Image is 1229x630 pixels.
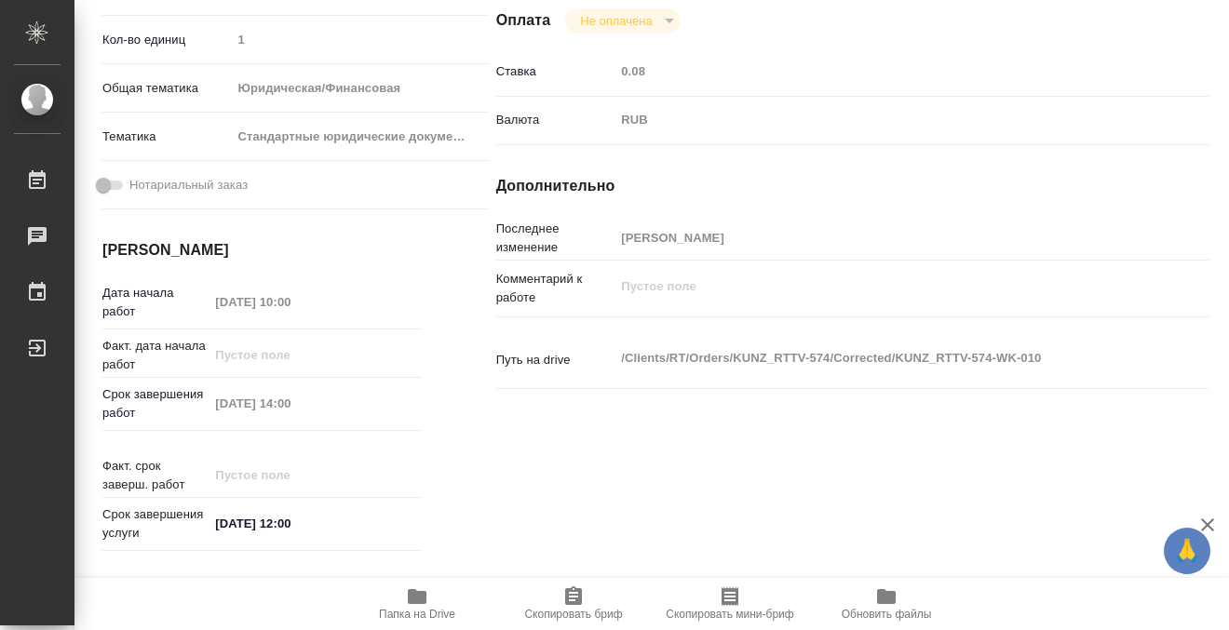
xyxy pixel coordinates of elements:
p: Кол-во единиц [102,31,231,49]
div: Стандартные юридические документы, договоры, уставы [231,121,489,153]
p: Тематика [102,127,231,146]
div: RUB [614,104,1149,136]
input: Пустое поле [209,462,371,489]
span: Скопировать мини-бриф [666,608,793,621]
h4: Дополнительно [496,175,1209,197]
h4: Оплата [496,9,551,32]
span: Скопировать бриф [524,608,622,621]
p: Валюта [496,111,615,129]
button: Не оплачена [574,13,657,29]
span: 🙏 [1171,531,1203,570]
span: Обновить файлы [842,608,932,621]
input: Пустое поле [614,58,1149,85]
input: Пустое поле [231,26,489,53]
input: Пустое поле [209,390,371,417]
p: Факт. дата начала работ [102,337,209,374]
p: Дата начала работ [102,284,209,321]
input: Пустое поле [614,224,1149,251]
button: Обновить файлы [808,578,965,630]
h4: [PERSON_NAME] [102,239,422,261]
p: Общая тематика [102,79,231,98]
span: Нотариальный заказ [129,176,248,194]
p: Ставка [496,62,615,81]
button: Скопировать бриф [495,578,652,630]
p: Комментарий к работе [496,270,615,307]
div: Юридическая/Финансовая [231,73,489,104]
input: Пустое поле [209,342,371,369]
input: Пустое поле [209,288,371,315]
p: Путь на drive [496,351,615,369]
textarea: /Clients/RT/Orders/KUNZ_RTTV-574/Corrected/KUNZ_RTTV-574-WK-010 [614,342,1149,374]
p: Срок завершения работ [102,385,209,422]
p: Факт. срок заверш. работ [102,457,209,494]
p: Последнее изменение [496,220,615,257]
button: Скопировать мини-бриф [652,578,808,630]
button: 🙏 [1164,528,1210,574]
button: Папка на Drive [339,578,495,630]
input: ✎ Введи что-нибудь [209,510,371,537]
div: Не оплачена [565,8,680,34]
span: Папка на Drive [379,608,455,621]
p: Срок завершения услуги [102,505,209,543]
